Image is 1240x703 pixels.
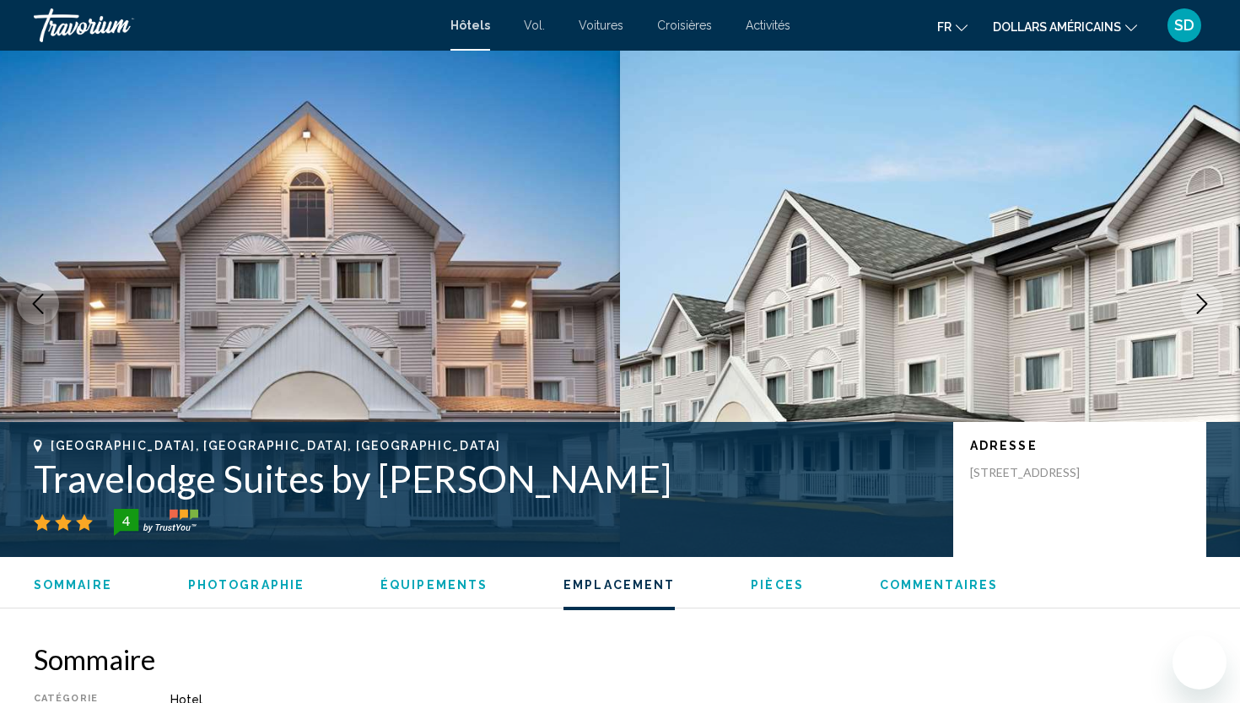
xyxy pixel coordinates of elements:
[450,19,490,32] a: Hôtels
[1162,8,1206,43] button: Menu utilisateur
[563,578,675,592] span: Emplacement
[993,20,1121,34] font: dollars américains
[34,457,936,500] h1: Travelodge Suites by [PERSON_NAME]
[657,19,712,32] a: Croisières
[751,577,804,592] button: Pièces
[114,509,198,536] img: trustyou-badge-hor.svg
[563,577,675,592] button: Emplacement
[524,19,545,32] a: Vol.
[746,19,790,32] a: Activités
[937,20,952,34] font: fr
[880,578,998,592] span: Commentaires
[17,283,59,325] button: Previous image
[970,439,1189,452] p: Adresse
[34,578,112,592] span: Sommaire
[188,578,305,592] span: Photographie
[34,642,1206,676] h2: Sommaire
[51,439,500,452] span: [GEOGRAPHIC_DATA], [GEOGRAPHIC_DATA], [GEOGRAPHIC_DATA]
[1173,635,1227,689] iframe: Bouton de lancement de la fenêtre de messagerie
[880,577,998,592] button: Commentaires
[380,578,488,592] span: Équipements
[579,19,623,32] a: Voitures
[1174,16,1194,34] font: SD
[34,8,434,42] a: Travorium
[34,577,112,592] button: Sommaire
[751,578,804,592] span: Pièces
[380,577,488,592] button: Équipements
[993,14,1137,39] button: Changer de devise
[1181,283,1223,325] button: Next image
[109,511,143,531] div: 4
[937,14,968,39] button: Changer de langue
[188,577,305,592] button: Photographie
[970,465,1105,480] p: [STREET_ADDRESS]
